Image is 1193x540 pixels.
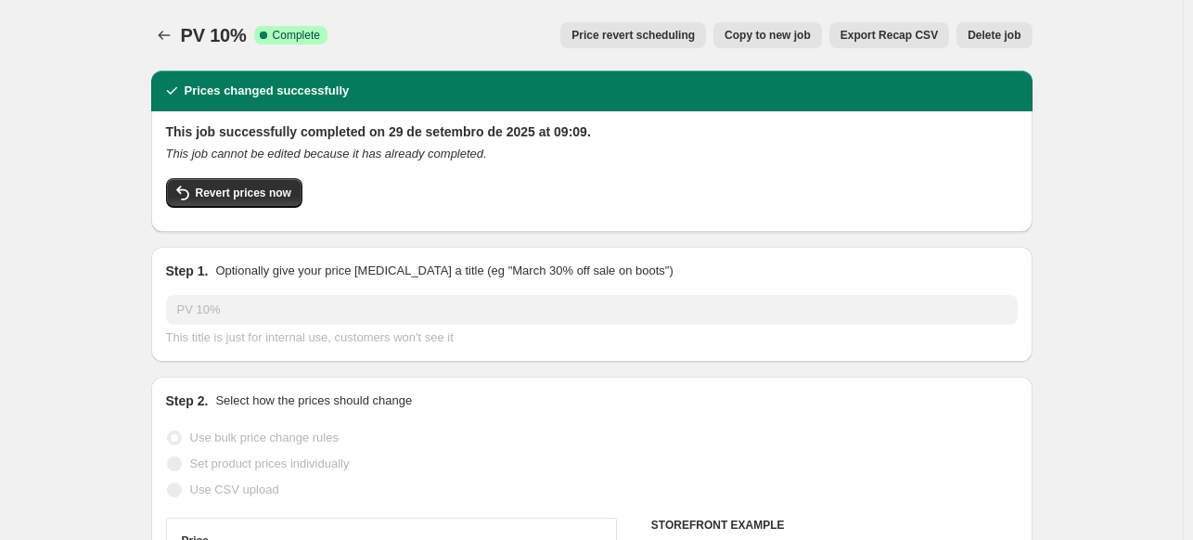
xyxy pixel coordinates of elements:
i: This job cannot be edited because it has already completed. [166,147,487,161]
span: Use CSV upload [190,482,279,496]
span: Export Recap CSV [840,28,938,43]
span: Copy to new job [725,28,811,43]
h6: STOREFRONT EXAMPLE [651,518,1018,533]
span: Use bulk price change rules [190,431,339,444]
span: Price revert scheduling [571,28,695,43]
button: Price revert scheduling [560,22,706,48]
input: 30% off holiday sale [166,295,1018,325]
span: PV 10% [181,25,247,45]
button: Revert prices now [166,178,302,208]
span: Delete job [968,28,1020,43]
span: This title is just for internal use, customers won't see it [166,330,454,344]
h2: Step 1. [166,262,209,280]
button: Price change jobs [151,22,177,48]
p: Select how the prices should change [215,392,412,410]
button: Copy to new job [713,22,822,48]
button: Delete job [956,22,1032,48]
h2: Step 2. [166,392,209,410]
span: Revert prices now [196,186,291,200]
span: Complete [273,28,320,43]
button: Export Recap CSV [829,22,949,48]
h2: This job successfully completed on 29 de setembro de 2025 at 09:09. [166,122,1018,141]
p: Optionally give your price [MEDICAL_DATA] a title (eg "March 30% off sale on boots") [215,262,673,280]
span: Set product prices individually [190,456,350,470]
h2: Prices changed successfully [185,82,350,100]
